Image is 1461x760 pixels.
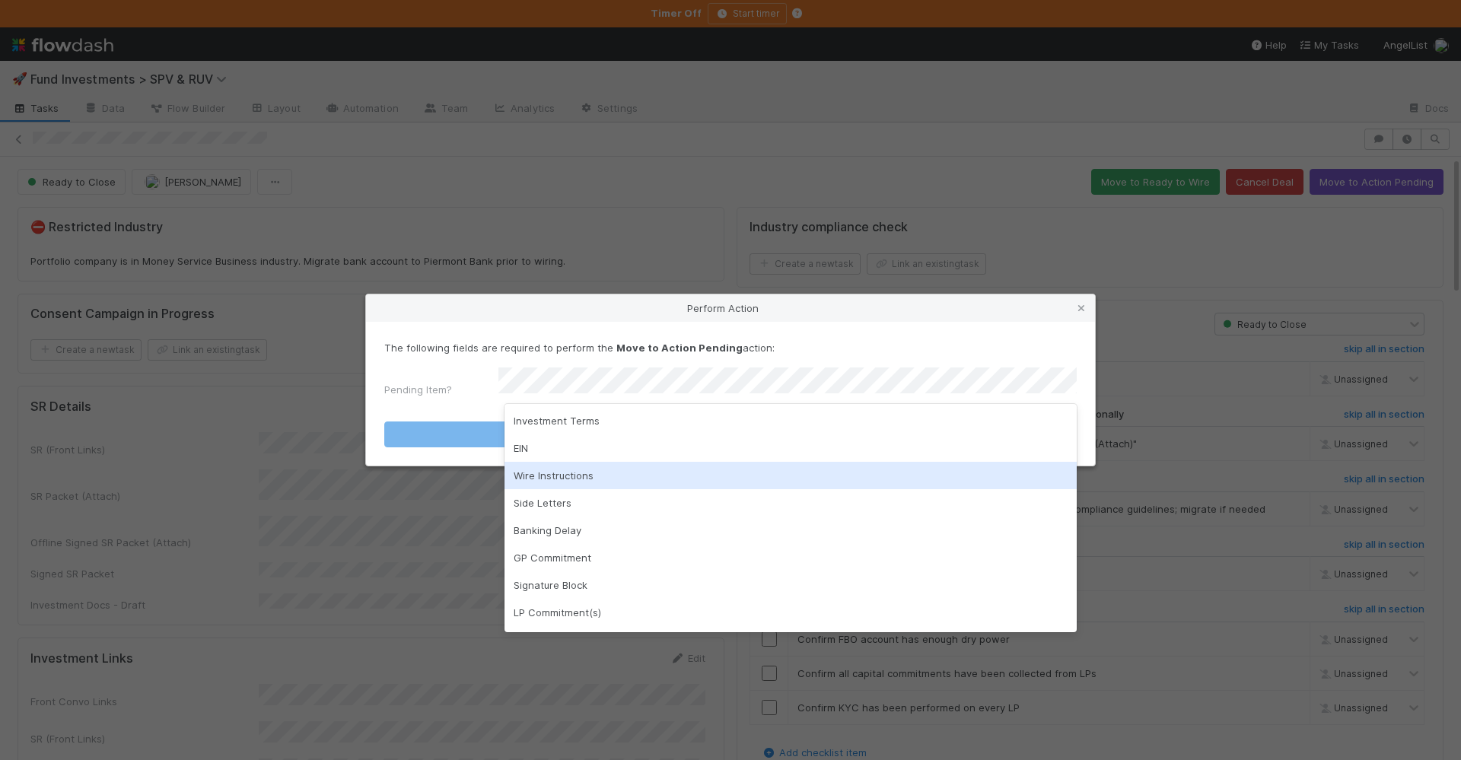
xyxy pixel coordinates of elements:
[505,571,1077,599] div: Signature Block
[384,421,1077,447] button: Move to Action Pending
[505,434,1077,462] div: EIN
[505,626,1077,653] div: Master Partnership
[505,407,1077,434] div: Investment Terms
[505,599,1077,626] div: LP Commitment(s)
[505,517,1077,544] div: Banking Delay
[366,294,1095,322] div: Perform Action
[616,342,743,354] strong: Move to Action Pending
[505,462,1077,489] div: Wire Instructions
[505,489,1077,517] div: Side Letters
[384,382,452,397] label: Pending Item?
[384,340,1077,355] p: The following fields are required to perform the action:
[505,544,1077,571] div: GP Commitment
